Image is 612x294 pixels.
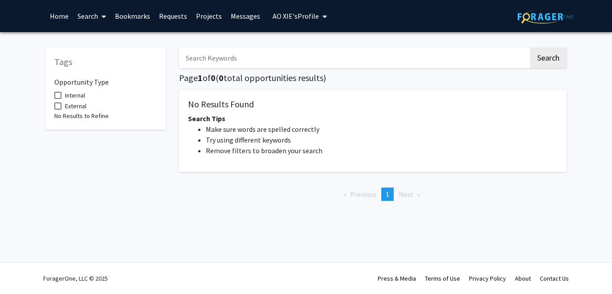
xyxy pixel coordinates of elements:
li: Try using different keywords [206,135,558,145]
span: Previous [350,190,376,199]
li: Make sure words are spelled correctly [206,124,558,135]
a: Bookmarks [110,0,155,32]
a: Press & Media [378,274,416,282]
h6: Opportunity Type [54,71,157,86]
h5: No Results Found [188,99,558,110]
span: AO XIE's Profile [273,12,319,20]
a: Privacy Policy [469,274,506,282]
button: Search [530,48,567,68]
h5: Tags [54,57,157,67]
a: Messages [226,0,265,32]
span: External [65,101,86,111]
li: Remove filters to broaden your search [206,145,558,156]
a: Search [73,0,110,32]
span: 1 [386,190,389,199]
h5: Page of ( total opportunities results) [179,73,567,83]
span: 0 [211,72,216,83]
span: Internal [65,90,85,101]
a: Contact Us [540,274,569,282]
span: 1 [198,72,203,83]
img: ForagerOne Logo [518,10,573,24]
span: 0 [219,72,224,83]
div: ForagerOne, LLC © 2025 [43,263,108,294]
ul: Pagination [179,188,567,201]
span: No Results to Refine [54,112,109,120]
a: Terms of Use [425,274,460,282]
span: Next [399,190,413,199]
a: About [515,274,531,282]
a: Home [45,0,73,32]
span: Search Tips [188,114,225,123]
input: Search Keywords [179,48,529,68]
a: Projects [192,0,226,32]
a: Requests [155,0,192,32]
